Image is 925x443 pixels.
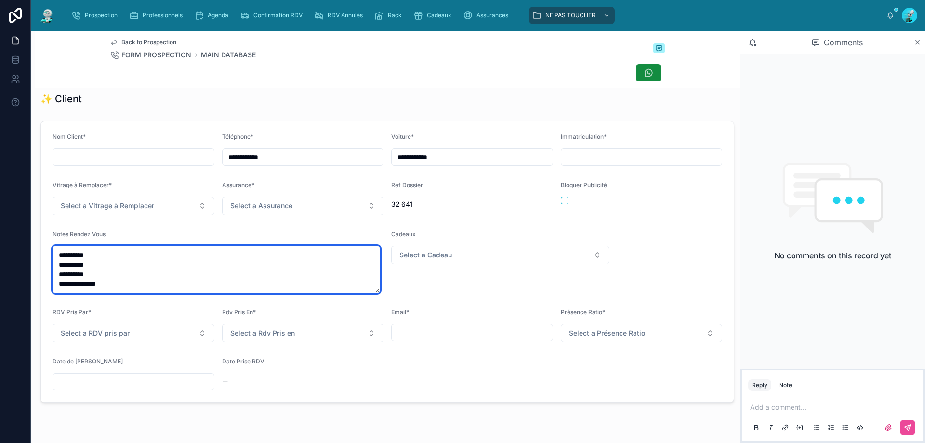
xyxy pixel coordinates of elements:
[391,133,414,140] span: Voiture*
[53,181,112,188] span: Vitrage à Remplacer*
[476,12,508,19] span: Assurances
[110,50,191,60] a: FORM PROSPECTION
[53,358,123,365] span: Date de [PERSON_NAME]
[68,7,124,24] a: Prospection
[39,8,56,23] img: App logo
[391,309,409,316] span: Email*
[222,324,384,342] button: Select Button
[328,12,363,19] span: RDV Annulés
[191,7,235,24] a: Agenda
[53,230,106,238] span: Notes Rendez Vous
[121,50,191,60] span: FORM PROSPECTION
[569,328,645,338] span: Select a Présence Ratio
[201,50,256,60] a: MAIN DATABASE
[399,250,452,260] span: Select a Cadeau
[110,39,176,46] a: Back to Prospection
[779,381,792,389] div: Note
[410,7,458,24] a: Cadeaux
[121,39,176,46] span: Back to Prospection
[53,197,214,215] button: Select Button
[561,133,607,140] span: Immatriculation*
[230,201,292,211] span: Select a Assurance
[427,12,451,19] span: Cadeaux
[53,309,91,316] span: RDV Pris Par*
[388,12,402,19] span: Rack
[391,200,553,209] span: 32 641
[53,324,214,342] button: Select Button
[222,376,228,386] span: --
[64,5,886,26] div: scrollable content
[253,12,303,19] span: Confirmation RDV
[61,328,130,338] span: Select a RDV pris par
[824,37,863,48] span: Comments
[561,309,605,316] span: Présence Ratio*
[53,133,86,140] span: Nom Client*
[775,379,796,391] button: Note
[371,7,409,24] a: Rack
[222,358,264,365] span: Date Prise RDV
[222,197,384,215] button: Select Button
[561,181,607,188] span: Bloquer Publicité
[40,92,82,106] h1: ✨ Client
[460,7,515,24] a: Assurances
[222,133,253,140] span: Téléphone*
[545,12,595,19] span: NE PAS TOUCHER
[126,7,189,24] a: Professionnels
[391,181,423,188] span: Ref Dossier
[208,12,228,19] span: Agenda
[529,7,615,24] a: NE PAS TOUCHER
[391,230,416,238] span: Cadeaux
[222,309,256,316] span: Rdv Pris En*
[230,328,295,338] span: Select a Rdv Pris en
[391,246,609,264] button: Select Button
[222,181,254,188] span: Assurance*
[311,7,370,24] a: RDV Annulés
[237,7,309,24] a: Confirmation RDV
[61,201,154,211] span: Select a Vitrage à Remplacer
[561,324,723,342] button: Select Button
[774,250,891,261] h2: No comments on this record yet
[143,12,183,19] span: Professionnels
[85,12,118,19] span: Prospection
[748,379,771,391] button: Reply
